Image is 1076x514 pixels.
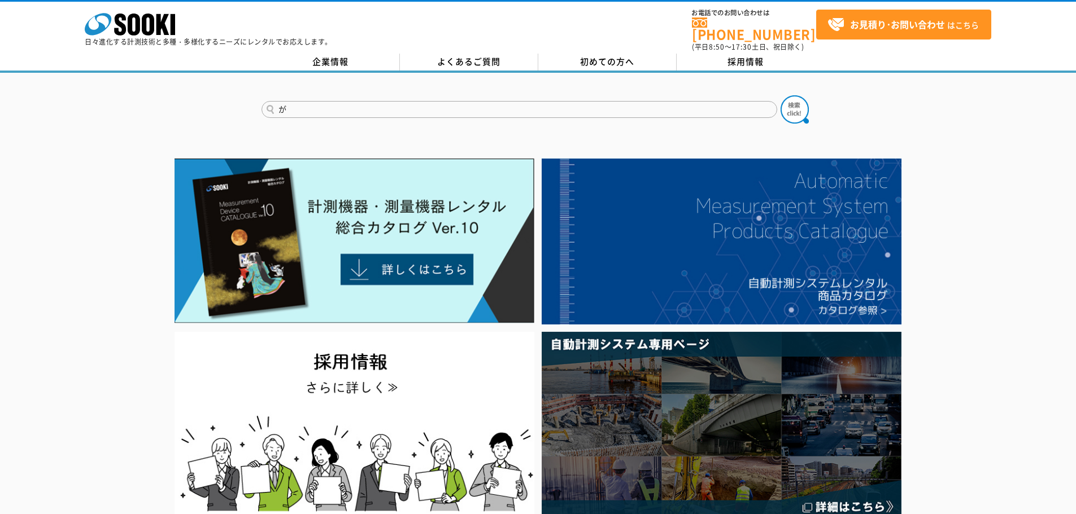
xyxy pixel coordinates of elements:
[542,159,901,324] img: 自動計測システムカタログ
[692,17,816,41] a: [PHONE_NUMBER]
[816,10,991,39] a: お見積り･お問い合わせはこちら
[580,55,634,68] span: 初めての方へ
[175,159,534,323] img: Catalog Ver10
[262,54,400,71] a: 企業情報
[781,95,809,124] img: btn_search.png
[85,38,332,45] p: 日々進化する計測技術と多種・多様化するニーズにレンタルでお応えします。
[692,10,816,16] span: お電話でのお問い合わせは
[731,42,752,52] span: 17:30
[677,54,815,71] a: 採用情報
[827,16,979,33] span: はこちら
[850,17,945,31] strong: お見積り･お問い合わせ
[692,42,804,52] span: (平日 ～ 土日、祝日除く)
[538,54,677,71] a: 初めての方へ
[262,101,777,118] input: 商品名、型式、NETIS番号を入力してください
[709,42,725,52] span: 8:50
[400,54,538,71] a: よくあるご質問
